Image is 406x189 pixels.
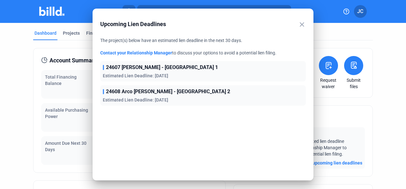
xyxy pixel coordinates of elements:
a: Contact your Relationship Manager [100,50,172,55]
span: Total Financing Balance [45,74,77,86]
div: Financings [86,30,109,36]
span: to discuss your options to avoid a potential lien filing. [172,50,276,55]
span: The project(s) below have an estimated lien deadline in the next 30 days. [100,38,242,43]
span: Amount Due Next 30 Days [45,141,86,152]
div: Dashboard [34,30,56,36]
span: Account Summary [49,56,97,65]
img: Billd Company Logo [39,7,64,16]
span: Available Purchasing Power [45,108,88,119]
span: Estimated Lien Deadline: [DATE] [103,97,168,102]
button: View upcoming lien deadlines [302,160,362,166]
span: Search projects [149,8,184,15]
span: Upcoming Lien Deadlines [100,20,290,29]
span: Estimated Lien Deadline: [DATE] [103,73,168,78]
span: 24607 [PERSON_NAME] - [GEOGRAPHIC_DATA] 1 [106,64,218,71]
a: Request waiver [317,77,340,90]
a: Submit files [342,77,365,90]
span: JC [357,8,363,15]
span: 24608 Arco [PERSON_NAME] - [GEOGRAPHIC_DATA] 2 [106,88,230,95]
div: Projects [63,30,80,36]
mat-icon: close [298,21,306,28]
